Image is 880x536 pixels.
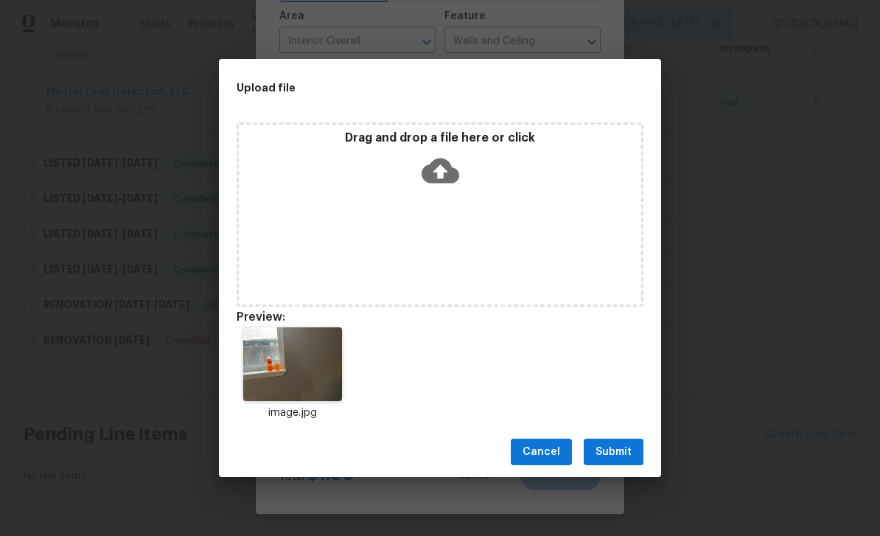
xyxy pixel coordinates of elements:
[596,443,632,462] span: Submit
[239,130,641,146] p: Drag and drop a file here or click
[243,327,341,401] img: 9k=
[584,439,643,466] button: Submit
[523,443,560,462] span: Cancel
[511,439,572,466] button: Cancel
[237,406,349,421] p: image.jpg
[237,80,577,96] h2: Upload file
